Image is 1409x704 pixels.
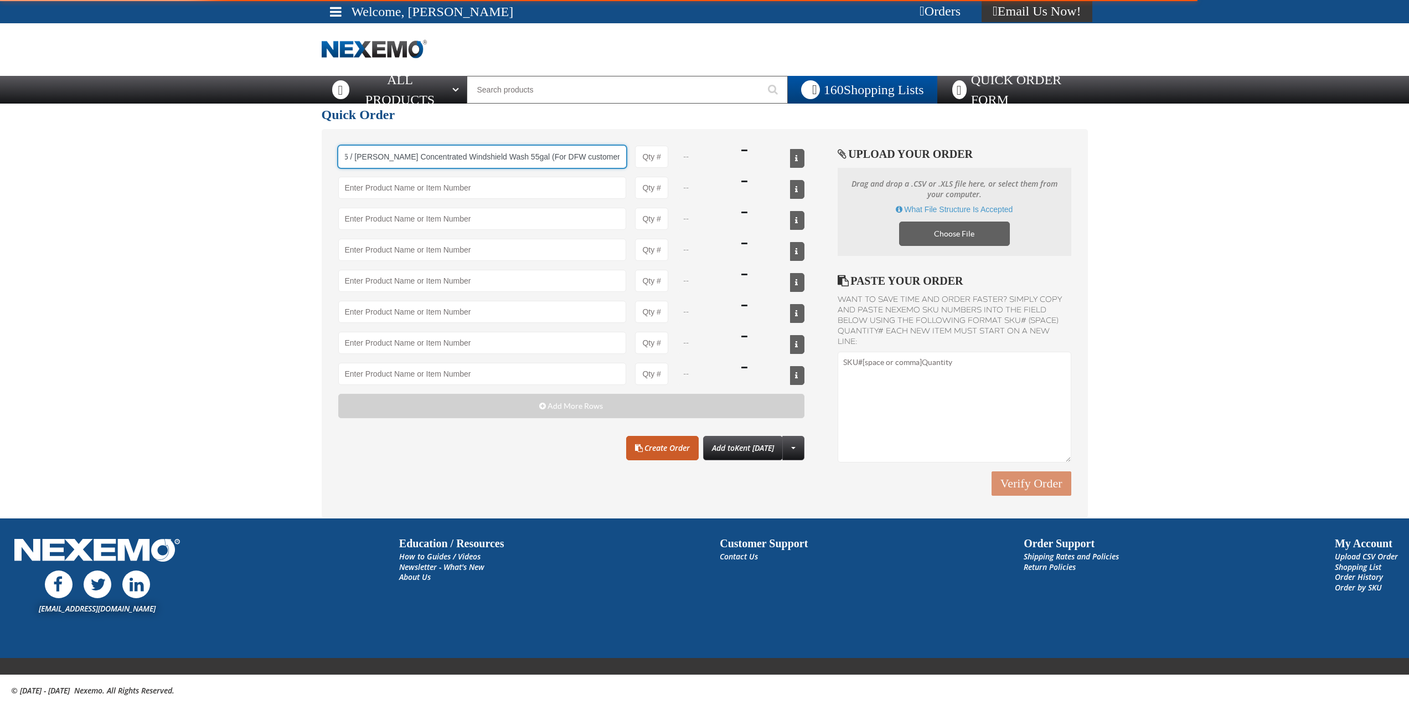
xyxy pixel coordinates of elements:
input: Product Quantity [635,177,668,199]
input: Search [467,76,788,104]
input: Product Quantity [635,332,668,354]
: Product [338,270,627,292]
h2: My Account [1335,535,1398,552]
button: View All Prices [790,242,804,261]
a: More Actions [782,436,804,460]
h2: Customer Support [720,535,808,552]
a: Order by SKU [1335,582,1382,593]
h2: Education / Resources [399,535,504,552]
p: Drag and drop a .CSV or .XLS file here, or select them from your computer. [849,179,1060,200]
a: Get Directions of how to import multiple products using an CSV, XLSX or ODS file. Opens a popup [896,204,1013,215]
a: Home [322,40,427,59]
label: Choose CSV, XLSX or ODS file to import multiple products. Opens a popup [899,222,1010,246]
span: Kent [DATE] [735,443,774,453]
a: Shopping List [1335,562,1381,572]
button: View All Prices [790,304,804,323]
input: Product [338,146,627,168]
label: Want to save time and order faster? Simply copy and paste NEXEMO SKU numbers into the field below... [838,295,1071,347]
span: Quick Order [322,107,395,122]
: Product [338,208,627,230]
a: Order History [1335,572,1383,582]
a: Newsletter - What's New [399,562,484,572]
button: View All Prices [790,366,804,385]
: Product [338,177,627,199]
button: You have 160 Shopping Lists. Open to view details [788,76,937,104]
button: View All Prices [790,273,804,292]
a: About Us [399,572,431,582]
input: Product Quantity [635,270,668,292]
a: Quick Order Form [937,76,1092,104]
a: Create Order [626,436,699,460]
input: Product Quantity [635,301,668,323]
: Product [338,332,627,354]
input: Product Quantity [635,146,668,168]
button: View All Prices [790,149,804,168]
: Product [338,301,627,323]
a: [EMAIL_ADDRESS][DOMAIN_NAME] [39,603,156,614]
input: Product Quantity [635,239,668,261]
span: Add More Rows [548,402,603,410]
a: Contact Us [720,551,758,562]
a: Upload CSV Order [1335,551,1398,562]
button: View All Prices [790,211,804,230]
h2: Order Support [1024,535,1119,552]
span: All Products [354,70,446,110]
button: Open All Products pages [448,76,467,104]
button: Start Searching [760,76,788,104]
a: Shipping Rates and Policies [1024,551,1119,562]
span: Add to [712,443,774,453]
a: Return Policies [1024,562,1076,572]
button: View All Prices [790,180,804,199]
img: Nexemo Logo [11,535,183,568]
span: Shopping Lists [824,83,924,97]
strong: 160 [824,83,844,97]
input: Product Quantity [635,208,668,230]
h2: Upload Your Order [838,146,1071,162]
h2: Paste Your Order [838,273,1071,289]
: Product [338,363,627,385]
img: Nexemo logo [322,40,427,59]
button: Add toKent [DATE] [703,436,783,460]
button: View All Prices [790,335,804,354]
a: How to Guides / Videos [399,551,481,562]
input: Product Quantity [635,363,668,385]
button: Add More Rows [338,394,805,418]
: Product [338,239,627,261]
